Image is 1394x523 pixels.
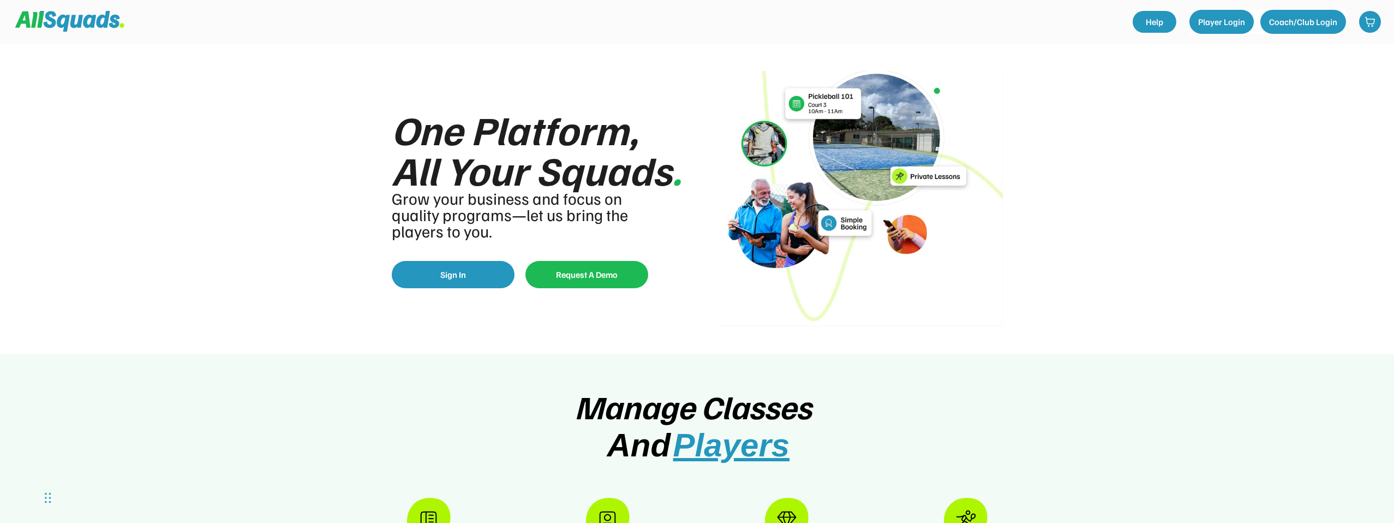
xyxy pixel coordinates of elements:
[1189,10,1254,34] button: Player Login
[1365,16,1375,27] img: shopping-cart-01%20%281%29.svg
[1133,11,1176,33] a: Help
[392,261,514,288] button: Sign In
[719,71,1003,326] img: IMG_4856.png
[1260,10,1346,34] button: Coach/Club Login
[15,11,124,32] img: Squad%20Logo.svg
[672,144,682,195] font: .
[673,427,790,463] span: Players
[575,385,811,427] span: Manage Classes
[392,109,686,190] div: One Platform, All Your Squads
[607,427,671,463] span: And
[392,190,640,239] div: Grow your business and focus on quality programs—let us bring the players to you.
[525,261,648,288] button: Request A Demo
